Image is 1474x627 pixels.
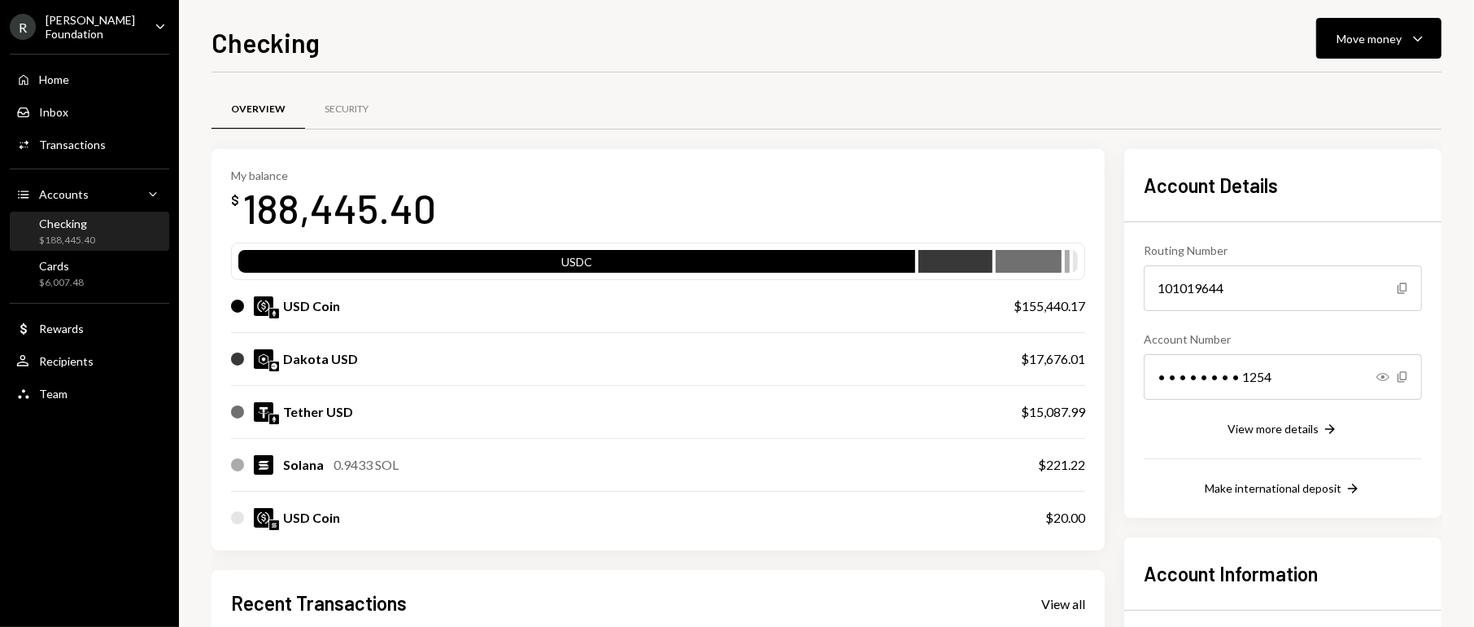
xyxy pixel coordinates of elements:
button: Make international deposit [1205,480,1361,498]
div: 101019644 [1144,265,1422,311]
div: $6,007.48 [39,276,84,290]
div: $221.22 [1038,455,1085,475]
div: View more details [1228,422,1319,436]
img: solana-mainnet [269,520,279,530]
a: Home [10,64,169,94]
div: USD Coin [283,296,340,316]
div: Accounts [39,187,89,201]
h2: Recent Transactions [231,590,407,616]
img: USDC [254,296,273,316]
div: Recipients [39,354,94,368]
button: Move money [1316,18,1441,59]
div: Make international deposit [1205,481,1341,495]
h2: Account Details [1144,172,1422,199]
a: Accounts [10,179,169,208]
div: $15,087.99 [1021,402,1085,422]
div: $17,676.01 [1021,349,1085,369]
img: ethereum-mainnet [269,309,279,318]
img: base-mainnet [269,362,279,371]
a: Inbox [10,97,169,126]
div: • • • • • • • • 1254 [1144,354,1422,400]
div: R [10,14,36,40]
a: Recipients [10,346,169,375]
img: ethereum-mainnet [269,414,279,424]
div: Home [39,72,69,86]
a: Team [10,379,169,408]
div: $20.00 [1045,508,1085,528]
a: View all [1041,594,1085,612]
div: My balance [231,169,436,182]
div: Overview [231,103,286,116]
img: USDT [254,402,273,422]
div: Account Number [1144,331,1422,348]
a: Checking$188,445.40 [10,212,169,251]
div: $188,445.40 [39,234,95,248]
div: Tether USD [283,402,353,422]
div: Dakota USD [283,349,358,369]
div: USDC [238,253,915,276]
h1: Checking [212,26,320,59]
div: View all [1041,596,1085,612]
div: 0.9433 SOL [334,455,399,475]
div: 188,445.40 [242,182,436,234]
h2: Account Information [1144,560,1422,587]
img: USDC [254,508,273,528]
a: Transactions [10,129,169,159]
div: $ [231,192,239,208]
div: Routing Number [1144,242,1422,259]
div: Solana [283,455,324,475]
div: Transactions [39,138,106,151]
img: DKUSD [254,349,273,369]
img: SOL [254,455,273,475]
button: View more details [1228,421,1338,439]
div: Rewards [39,322,84,335]
a: Security [305,89,388,130]
div: USD Coin [283,508,340,528]
div: Cards [39,259,84,273]
div: Security [325,103,368,116]
a: Rewards [10,313,169,343]
div: Inbox [39,105,68,119]
div: [PERSON_NAME] Foundation [46,13,142,41]
a: Cards$6,007.48 [10,254,169,293]
a: Overview [212,89,305,130]
div: $155,440.17 [1014,296,1085,316]
div: Move money [1337,30,1402,47]
div: Team [39,387,68,401]
div: Checking [39,217,95,230]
